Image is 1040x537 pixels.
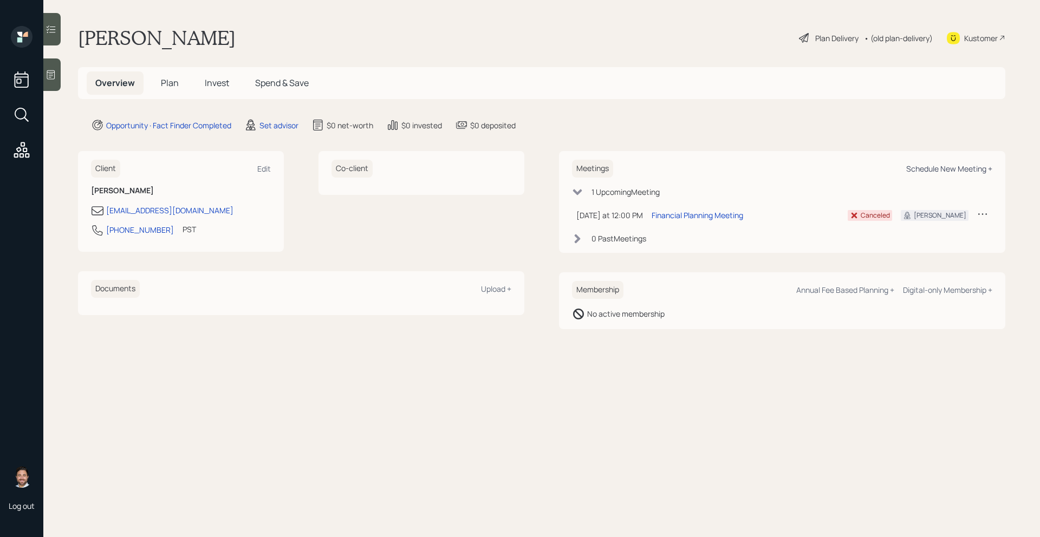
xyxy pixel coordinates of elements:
h1: [PERSON_NAME] [78,26,236,50]
h6: Co-client [331,160,373,178]
span: Overview [95,77,135,89]
div: Financial Planning Meeting [652,209,743,221]
div: $0 net-worth [327,120,373,131]
div: [PHONE_NUMBER] [106,224,174,235]
h6: Meetings [572,160,613,178]
span: Plan [161,77,179,89]
div: Digital-only Membership + [903,285,992,295]
div: No active membership [587,308,665,319]
div: Edit [257,163,271,174]
h6: [PERSON_NAME] [91,186,271,195]
div: • (old plan-delivery) [864,32,933,44]
div: Canceled [861,211,890,220]
div: Upload + [481,284,511,294]
div: Annual Fee Based Planning + [796,285,894,295]
div: 1 Upcoming Meeting [591,186,660,198]
img: michael-russo-headshot.png [11,466,32,488]
div: Opportunity · Fact Finder Completed [106,120,231,131]
div: Kustomer [964,32,998,44]
div: $0 deposited [470,120,516,131]
div: [EMAIL_ADDRESS][DOMAIN_NAME] [106,205,233,216]
div: Schedule New Meeting + [906,163,992,174]
h6: Client [91,160,120,178]
div: [PERSON_NAME] [914,211,966,220]
div: Set advisor [259,120,298,131]
h6: Membership [572,281,623,299]
div: Plan Delivery [815,32,859,44]
span: Invest [205,77,229,89]
div: Log out [9,501,35,511]
div: 0 Past Meeting s [591,233,646,244]
div: [DATE] at 12:00 PM [576,209,643,221]
h6: Documents [91,280,140,298]
span: Spend & Save [255,77,309,89]
div: PST [183,224,196,235]
div: $0 invested [401,120,442,131]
